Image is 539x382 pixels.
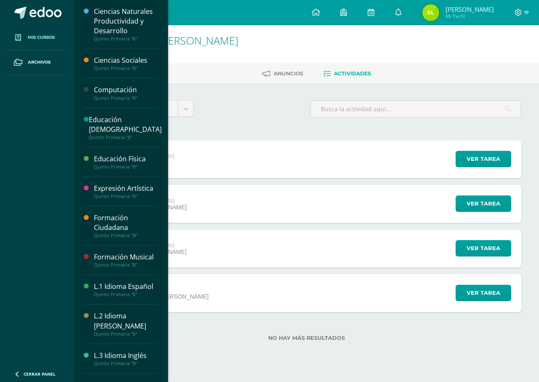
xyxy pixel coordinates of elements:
[89,134,162,140] div: Quinto Primaria "B"
[94,252,158,268] a: Formación MusicalQuinto Primaria "B"
[94,331,158,337] div: Quinto Primaria "B"
[141,293,208,300] span: [DATE][PERSON_NAME]
[94,232,158,238] div: Quinto Primaria "B"
[24,371,56,377] span: Cerrar panel
[94,154,158,170] a: Educación FísicaQuinto Primaria "B"
[94,7,158,42] a: Ciencias Naturales Productividad y DesarrolloQuinto Primaria "B"
[106,33,238,48] a: L.2 Idioma [PERSON_NAME]
[89,115,162,140] a: Educación [DEMOGRAPHIC_DATA]Quinto Primaria "B"
[94,36,158,42] div: Quinto Primaria "B"
[94,56,158,65] div: Ciencias Sociales
[94,193,158,199] div: Quinto Primaria "B"
[422,4,439,21] img: 33177dedb9c015e9fb844d0f067e2225.png
[334,70,371,77] span: Actividades
[94,85,158,101] a: ComputaciónQuinto Primaria "B"
[262,67,303,80] a: Anuncios
[456,285,511,301] button: Ver tarea
[310,101,521,117] input: Busca la actividad aquí...
[94,262,158,268] div: Quinto Primaria "B"
[94,213,158,232] div: Formación Ciudadana
[467,196,500,211] span: Ver tarea
[94,361,158,366] div: Quinto Primaria "B"
[28,59,51,66] span: Archivos
[106,35,238,46] h1: L.2 Idioma Maya Kaqchikel
[89,115,162,134] div: Educación [DEMOGRAPHIC_DATA]
[456,195,511,212] button: Ver tarea
[92,335,521,341] label: No hay más resultados
[94,85,158,95] div: Computación
[456,151,511,167] button: Ver tarea
[94,351,158,361] div: L.3 Idioma Inglés
[94,351,158,366] a: L.3 Idioma InglésQuinto Primaria "B"
[94,65,158,71] div: Quinto Primaria "B"
[274,70,303,77] span: Anuncios
[94,95,158,101] div: Quinto Primaria "B"
[467,240,500,256] span: Ver tarea
[94,154,158,164] div: Educación Física
[94,252,158,262] div: Formación Musical
[446,5,494,13] span: [PERSON_NAME]
[94,184,158,193] div: Expresión Artística
[446,13,494,20] span: Mi Perfil
[94,164,158,170] div: Quinto Primaria "B"
[94,184,158,199] a: Expresión ArtísticaQuinto Primaria "B"
[323,67,371,80] a: Actividades
[94,56,158,71] a: Ciencias SocialesQuinto Primaria "B"
[467,151,500,167] span: Ver tarea
[94,7,158,36] div: Ciencias Naturales Productividad y Desarrollo
[94,311,158,331] div: L.2 Idioma [PERSON_NAME]
[94,213,158,238] a: Formación CiudadanaQuinto Primaria "B"
[94,282,158,297] a: L.1 Idioma EspañolQuinto Primaria "B"
[106,46,238,54] div: Quinto Primaria 'B'
[94,282,158,291] div: L.1 Idioma Español
[7,50,67,75] a: Archivos
[94,311,158,337] a: L.2 Idioma [PERSON_NAME]Quinto Primaria "B"
[467,285,500,301] span: Ver tarea
[94,291,158,297] div: Quinto Primaria "B"
[7,25,67,50] a: Mis cursos
[28,34,55,41] span: Mis cursos
[456,240,511,256] button: Ver tarea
